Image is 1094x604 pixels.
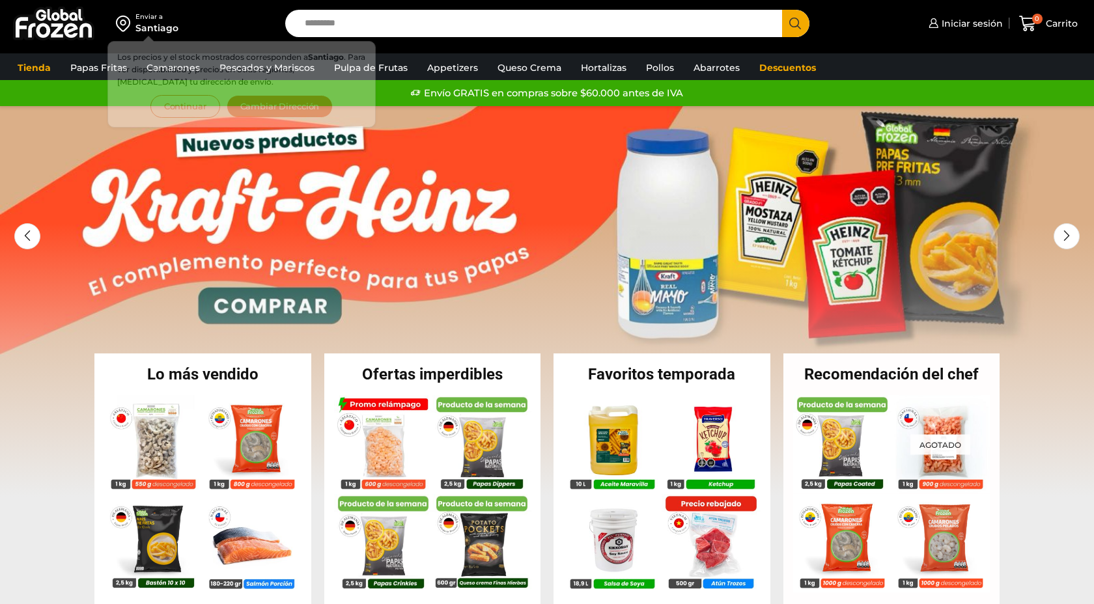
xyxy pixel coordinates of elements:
a: Hortalizas [574,55,633,80]
a: Abarrotes [687,55,746,80]
div: Next slide [1054,223,1080,249]
button: Cambiar Dirección [227,95,333,118]
span: Carrito [1043,17,1078,30]
p: Los precios y el stock mostrados corresponden a . Para ver disponibilidad y precios en otras regi... [117,51,366,89]
p: Agotado [910,434,970,454]
a: Appetizers [421,55,484,80]
a: Tienda [11,55,57,80]
h2: Favoritos temporada [554,366,770,382]
img: address-field-icon.svg [116,12,135,34]
a: 0 Carrito [1016,8,1081,39]
a: Papas Fritas [64,55,133,80]
a: Iniciar sesión [925,10,1003,36]
div: Previous slide [14,223,40,249]
button: Search button [782,10,809,37]
button: Continuar [150,95,220,118]
h2: Lo más vendido [94,366,311,382]
a: Descuentos [753,55,822,80]
div: Enviar a [135,12,178,21]
span: Iniciar sesión [938,17,1003,30]
div: Santiago [135,21,178,34]
span: 0 [1032,14,1043,24]
a: Queso Crema [491,55,568,80]
h2: Recomendación del chef [783,366,1000,382]
h2: Ofertas imperdibles [324,366,541,382]
a: Pollos [639,55,680,80]
strong: Santiago [308,52,344,62]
